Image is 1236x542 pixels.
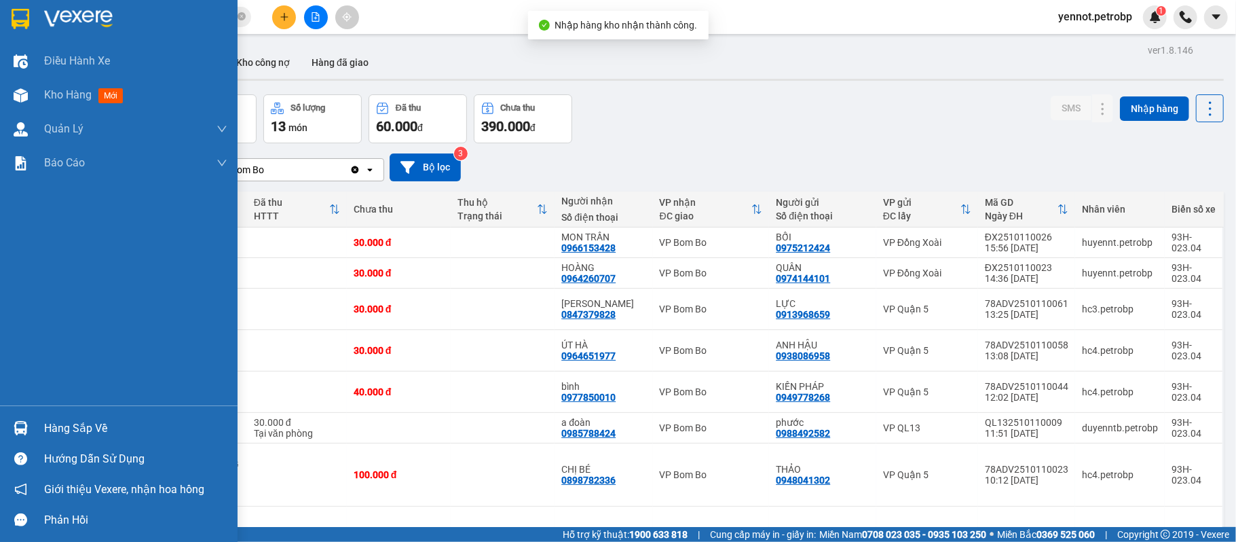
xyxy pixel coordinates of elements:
span: 1 [1159,6,1163,16]
div: VP Quận 5 [883,386,971,397]
div: 0977850010 [561,392,616,403]
div: Ngày ĐH [985,211,1057,221]
span: Quản Lý [44,120,83,137]
div: 0974144101 [776,273,830,284]
div: 0913968659 [776,309,830,320]
button: Bộ lọc [390,153,461,181]
div: VP Bom Bo [660,386,763,397]
div: VP Đồng Xoài [883,237,971,248]
div: ĐC giao [660,211,752,221]
span: check-circle [539,20,550,31]
div: Hàng sắp về [44,418,227,439]
div: Nhân viên [1082,204,1158,215]
div: 30.000 đ [254,417,340,428]
div: 30.000 đ [354,237,444,248]
div: 0898782336 [561,475,616,486]
div: huyennt.petrobp [1082,268,1158,278]
div: 0949778268 [776,392,830,403]
span: Miền Bắc [997,527,1095,542]
div: 13:25 [DATE] [985,309,1068,320]
img: warehouse-icon [14,54,28,69]
img: warehouse-icon [14,88,28,103]
div: 0948041302 [776,475,830,486]
div: ver 1.8.146 [1148,43,1193,58]
strong: 0369 525 060 [1036,529,1095,540]
button: caret-down [1204,5,1228,29]
div: ÚT HÀ [561,340,645,350]
div: a đoàn [561,417,645,428]
div: 0966153428 [561,242,616,253]
button: Chưa thu390.000đ [474,94,572,143]
svg: Clear value [350,164,360,175]
div: hc4.petrobp [1082,345,1158,356]
div: 0964651977 [561,350,616,361]
div: HUY [561,527,645,538]
div: phước [776,417,869,428]
span: Điều hành xe [44,52,110,69]
img: warehouse-icon [14,421,28,435]
span: aim [342,12,352,22]
div: VP Bom Bo [660,304,763,314]
div: Đã thu [254,197,329,208]
div: 0964260707 [561,273,616,284]
span: đ [530,122,536,133]
div: 30.000 đ [354,304,444,314]
input: Selected VP Bom Bo. [265,163,267,177]
div: HTTT [254,211,329,221]
span: 13 [271,118,286,134]
span: | [1105,527,1107,542]
div: Trạng thái [457,211,537,221]
div: Mã GD [985,197,1057,208]
div: 0847379828 [561,309,616,320]
div: HOÀNG NAM [561,298,645,309]
div: Số điện thoại [561,212,645,223]
div: LHP2510100025 [985,527,1068,538]
div: 10:12 [DATE] [985,475,1068,486]
div: 93H-023.04 [1172,417,1216,439]
div: 0985788424 [561,428,616,439]
div: BỐI [776,232,869,242]
div: ĐX2510110026 [985,232,1068,242]
div: CHỊ BÉ [561,464,645,475]
div: Thu hộ [457,197,537,208]
div: VP Bom Bo [217,163,264,177]
img: logo-vxr [12,9,29,29]
div: ĐC lấy [883,211,960,221]
span: close-circle [238,11,246,24]
div: KIẾN PHÁP [776,381,869,392]
span: close-circle [238,12,246,20]
div: Đã thu [396,103,421,113]
div: 12:02 [DATE] [985,392,1068,403]
span: file-add [311,12,320,22]
div: ANH KHÁNH [776,527,869,538]
div: VP gửi [883,197,960,208]
div: 30.000 đ [354,268,444,278]
div: Phản hồi [44,510,227,530]
span: Báo cáo [44,154,85,171]
div: HOÀNG [561,262,645,273]
div: hc4.petrobp [1082,386,1158,397]
div: 78ADV2510110044 [985,381,1068,392]
span: Cung cấp máy in - giấy in: [710,527,816,542]
div: VP Quận 5 [883,469,971,480]
div: 0975212424 [776,242,830,253]
th: Toggle SortBy [451,192,555,228]
th: Toggle SortBy [978,192,1075,228]
span: ⚪️ [990,532,994,537]
div: VP Bom Bo [660,237,763,248]
img: solution-icon [14,156,28,170]
span: | [698,527,700,542]
span: message [14,513,27,526]
span: yennot.petrobp [1047,8,1143,25]
th: Toggle SortBy [653,192,770,228]
div: VP Bom Bo [660,469,763,480]
strong: 0708 023 035 - 0935 103 250 [862,529,986,540]
div: 13:08 [DATE] [985,350,1068,361]
div: huyennt.petrobp [1082,237,1158,248]
span: notification [14,483,27,496]
div: 93H-023.04 [1172,298,1216,320]
span: 60.000 [376,118,417,134]
button: plus [272,5,296,29]
button: Kho công nợ [225,46,301,79]
div: Số lượng [291,103,325,113]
